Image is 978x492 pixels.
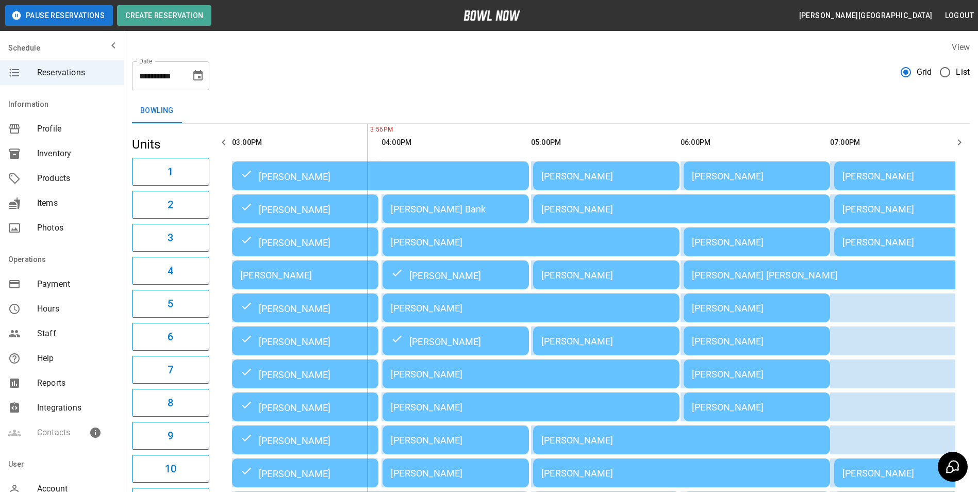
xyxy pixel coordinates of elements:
[168,163,173,180] h6: 1
[37,147,115,160] span: Inventory
[692,303,822,314] div: [PERSON_NAME]
[692,369,822,380] div: [PERSON_NAME]
[37,303,115,315] span: Hours
[168,263,173,279] h6: 4
[681,128,826,157] th: 06:00PM
[391,402,671,413] div: [PERSON_NAME]
[37,222,115,234] span: Photos
[37,172,115,185] span: Products
[692,171,822,182] div: [PERSON_NAME]
[37,278,115,290] span: Payment
[132,158,209,186] button: 1
[132,191,209,219] button: 2
[165,461,176,477] h6: 10
[382,128,527,157] th: 04:00PM
[391,468,521,479] div: [PERSON_NAME]
[240,401,370,413] div: [PERSON_NAME]
[541,204,822,215] div: [PERSON_NAME]
[132,99,182,123] button: Bowling
[842,237,972,248] div: [PERSON_NAME]
[117,5,211,26] button: Create Reservation
[37,123,115,135] span: Profile
[917,66,932,78] span: Grid
[391,269,521,281] div: [PERSON_NAME]
[5,5,113,26] button: Pause Reservations
[132,224,209,252] button: 3
[541,171,671,182] div: [PERSON_NAME]
[531,128,676,157] th: 05:00PM
[692,270,972,281] div: [PERSON_NAME] [PERSON_NAME]
[956,66,970,78] span: List
[168,196,173,213] h6: 2
[240,302,370,314] div: [PERSON_NAME]
[240,203,370,215] div: [PERSON_NAME]
[188,65,208,86] button: Choose date, selected date is Aug 21, 2025
[240,270,370,281] div: [PERSON_NAME]
[132,422,209,450] button: 9
[168,362,173,378] h6: 7
[391,204,521,215] div: [PERSON_NAME] Bank
[541,468,822,479] div: [PERSON_NAME]
[240,368,370,380] div: [PERSON_NAME]
[391,335,521,347] div: [PERSON_NAME]
[37,197,115,209] span: Items
[132,389,209,417] button: 8
[692,336,822,347] div: [PERSON_NAME]
[240,170,521,182] div: [PERSON_NAME]
[240,335,370,347] div: [PERSON_NAME]
[240,236,370,248] div: [PERSON_NAME]
[842,171,972,182] div: [PERSON_NAME]
[541,270,671,281] div: [PERSON_NAME]
[168,229,173,246] h6: 3
[391,435,521,446] div: [PERSON_NAME]
[132,99,970,123] div: inventory tabs
[168,296,173,312] h6: 5
[168,428,173,444] h6: 9
[132,356,209,384] button: 7
[240,467,370,479] div: [PERSON_NAME]
[391,303,671,314] div: [PERSON_NAME]
[541,435,822,446] div: [PERSON_NAME]
[391,237,671,248] div: [PERSON_NAME]
[232,128,377,157] th: 03:00PM
[132,257,209,285] button: 4
[541,336,671,347] div: [PERSON_NAME]
[795,6,937,25] button: [PERSON_NAME][GEOGRAPHIC_DATA]
[463,10,520,21] img: logo
[37,327,115,340] span: Staff
[952,42,970,52] label: View
[132,136,209,153] h5: Units
[692,402,822,413] div: [PERSON_NAME]
[132,455,209,483] button: 10
[240,434,370,446] div: [PERSON_NAME]
[941,6,978,25] button: Logout
[37,352,115,365] span: Help
[37,67,115,79] span: Reservations
[132,323,209,351] button: 6
[368,125,370,135] span: 3:56PM
[168,395,173,411] h6: 8
[37,402,115,414] span: Integrations
[692,237,822,248] div: [PERSON_NAME]
[132,290,209,318] button: 5
[37,377,115,389] span: Reports
[391,369,671,380] div: [PERSON_NAME]
[168,329,173,345] h6: 6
